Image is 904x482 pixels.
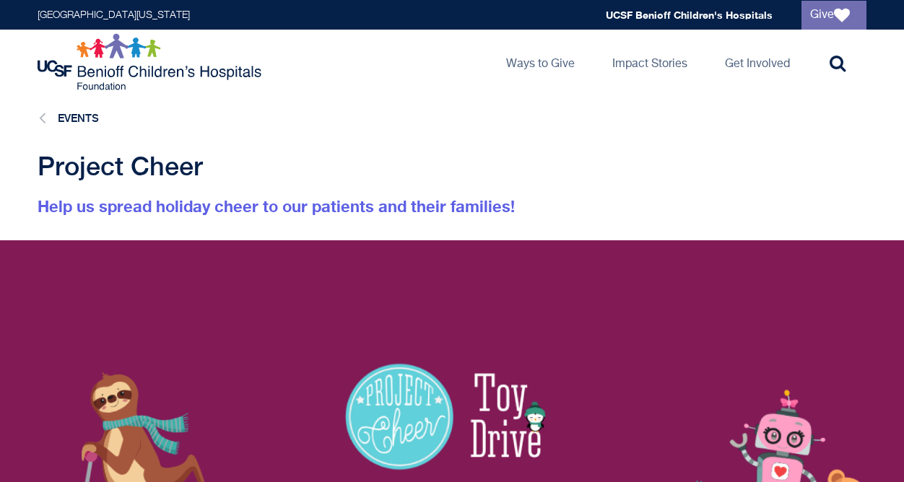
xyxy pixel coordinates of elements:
[58,112,99,124] a: Events
[38,197,515,216] font: Help us spread holiday cheer to our patients and their families!
[38,151,203,181] span: Project Cheer
[38,10,190,20] a: [GEOGRAPHIC_DATA][US_STATE]
[601,30,699,95] a: Impact Stories
[606,9,773,21] a: UCSF Benioff Children's Hospitals
[801,1,866,30] a: Give
[495,30,586,95] a: Ways to Give
[713,30,801,95] a: Get Involved
[38,33,265,91] img: Logo for UCSF Benioff Children's Hospitals Foundation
